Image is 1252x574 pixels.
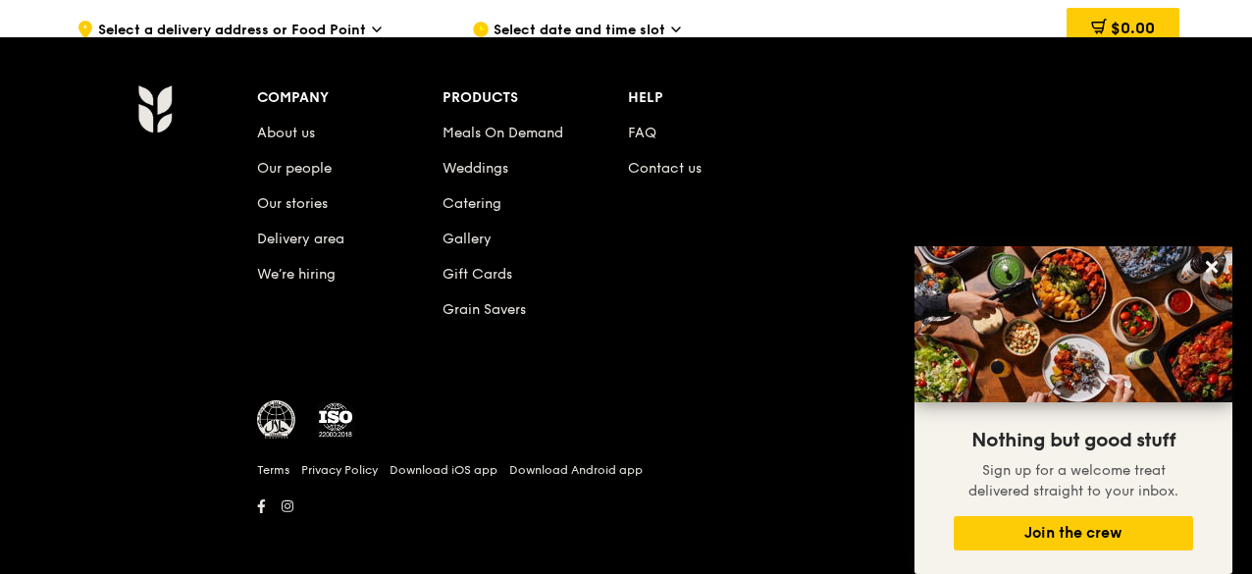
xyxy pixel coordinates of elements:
[628,84,813,112] div: Help
[628,160,702,177] a: Contact us
[494,21,665,42] span: Select date and time slot
[954,516,1193,550] button: Join the crew
[301,462,378,478] a: Privacy Policy
[509,462,643,478] a: Download Android app
[971,429,1175,452] span: Nothing but good stuff
[257,160,332,177] a: Our people
[316,400,355,440] img: ISO Certified
[1196,251,1227,283] button: Close
[390,462,497,478] a: Download iOS app
[257,84,443,112] div: Company
[443,125,563,141] a: Meals On Demand
[257,266,336,283] a: We’re hiring
[914,246,1232,402] img: DSC07876-Edit02-Large.jpeg
[968,462,1178,499] span: Sign up for a welcome treat delivered straight to your inbox.
[257,462,289,478] a: Terms
[628,125,656,141] a: FAQ
[443,160,508,177] a: Weddings
[257,195,328,212] a: Our stories
[61,520,1191,536] h6: Revision
[443,266,512,283] a: Gift Cards
[257,400,296,440] img: MUIS Halal Certified
[1111,19,1155,37] span: $0.00
[257,231,344,247] a: Delivery area
[443,231,492,247] a: Gallery
[98,21,366,42] span: Select a delivery address or Food Point
[443,195,501,212] a: Catering
[257,125,315,141] a: About us
[137,84,172,133] img: Grain
[443,301,526,318] a: Grain Savers
[443,84,628,112] div: Products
